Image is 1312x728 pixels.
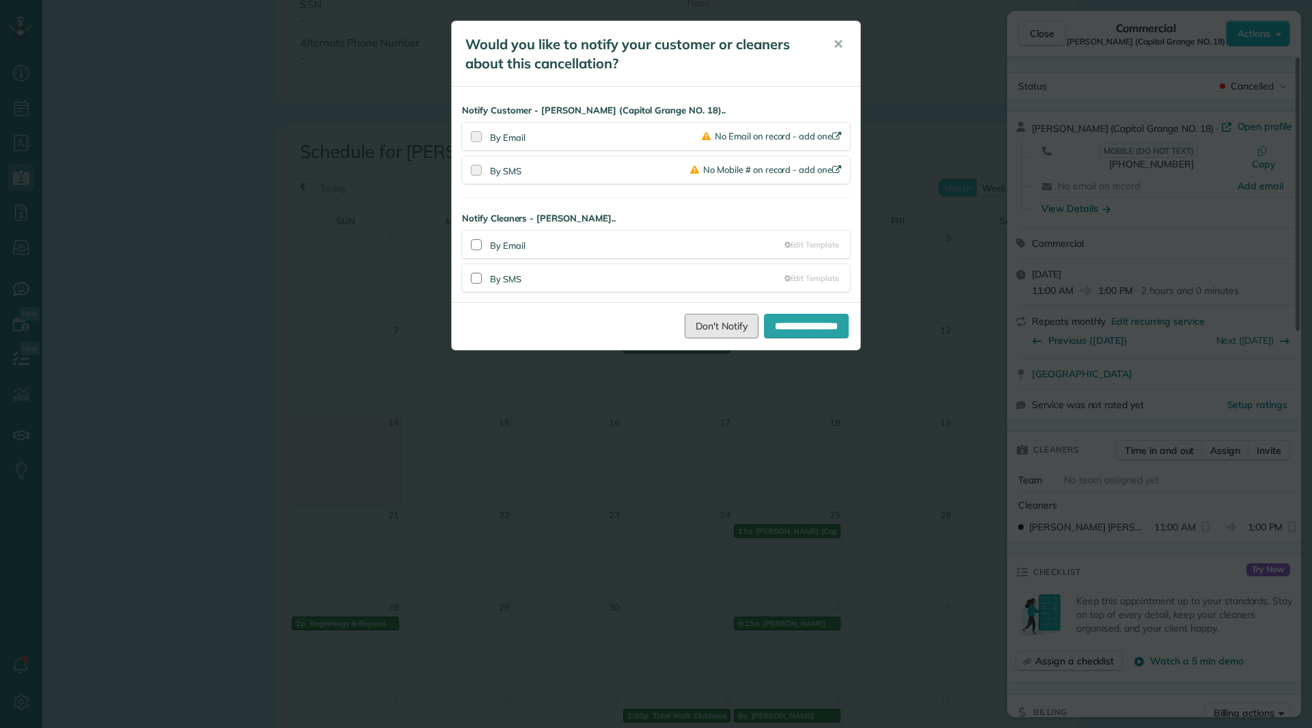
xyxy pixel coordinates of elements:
[702,131,844,141] a: No Email on record - add one
[490,237,784,252] div: By Email
[490,131,702,144] div: By Email
[685,314,758,338] a: Don't Notify
[462,104,850,117] strong: Notify Customer - [PERSON_NAME] (Capitol Grange NO. 18)..
[490,270,784,286] div: By SMS
[465,35,814,73] h5: Would you like to notify your customer or cleaners about this cancellation?
[490,162,690,178] div: By SMS
[784,273,839,284] a: Edit Template
[833,36,843,52] span: ✕
[784,239,839,250] a: Edit Template
[690,164,844,175] a: No Mobile # on record - add one
[462,212,850,225] strong: Notify Cleaners - [PERSON_NAME]..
